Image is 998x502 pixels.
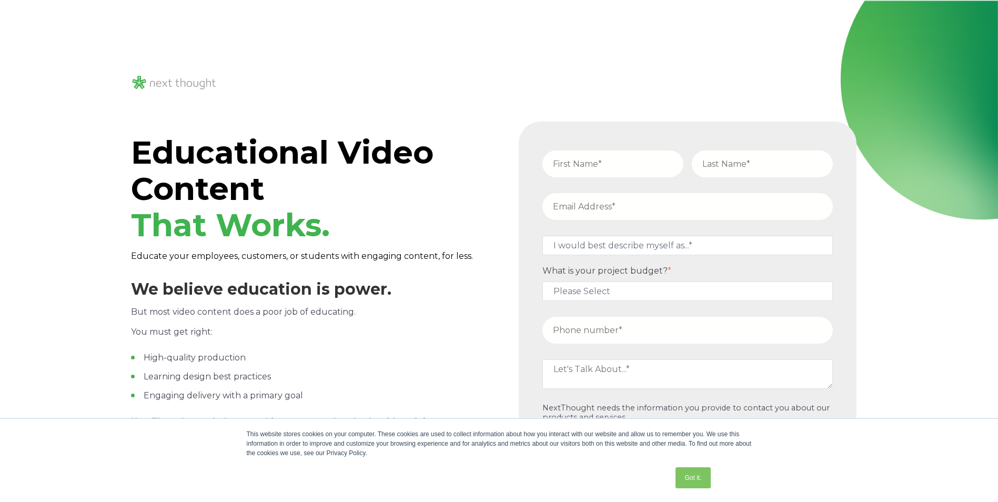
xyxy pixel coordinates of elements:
[131,74,217,92] img: NT_Logo_LightMode
[542,404,833,422] p: NextThought needs the information you provide to contact you about our products and services.
[131,251,473,261] span: Educate your employees, customers, or students with engaging content, for less.
[542,266,668,276] span: What is your project budget?
[676,467,710,488] a: Got it.
[247,429,752,458] div: This website stores cookies on your computer. These cookies are used to collect information about...
[692,150,833,177] input: Last Name*
[131,280,490,299] h3: We believe education is power.
[131,389,490,402] li: Engaging delivery with a primary goal
[131,206,330,244] span: That Works.
[131,415,490,442] p: NextThought can help you achieve your goals, whether it's training, marketing, or instructing. Co...
[131,370,490,383] li: Learning design best practices
[542,317,833,344] input: Phone number*
[131,305,490,319] p: But most video content does a poor job of educating.
[131,133,434,244] span: Educational Video Content
[542,193,833,220] input: Email Address*
[542,150,683,177] input: First Name*
[131,325,490,339] p: You must get right:
[131,352,490,364] li: High-quality production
